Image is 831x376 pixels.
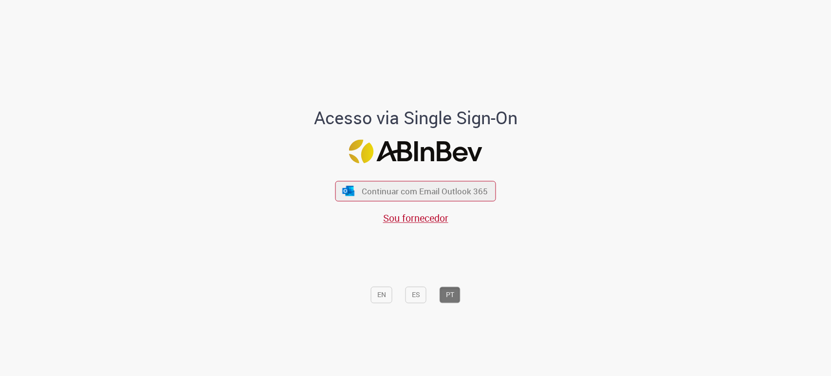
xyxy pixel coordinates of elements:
img: Logo ABInBev [349,139,482,163]
h1: Acesso via Single Sign-On [280,109,551,128]
span: Continuar com Email Outlook 365 [362,186,488,197]
button: EN [371,287,392,303]
a: Sou fornecedor [383,211,448,225]
button: ícone Azure/Microsoft 360 Continuar com Email Outlook 365 [335,181,496,201]
button: ES [406,287,426,303]
img: ícone Azure/Microsoft 360 [341,186,355,196]
button: PT [440,287,461,303]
